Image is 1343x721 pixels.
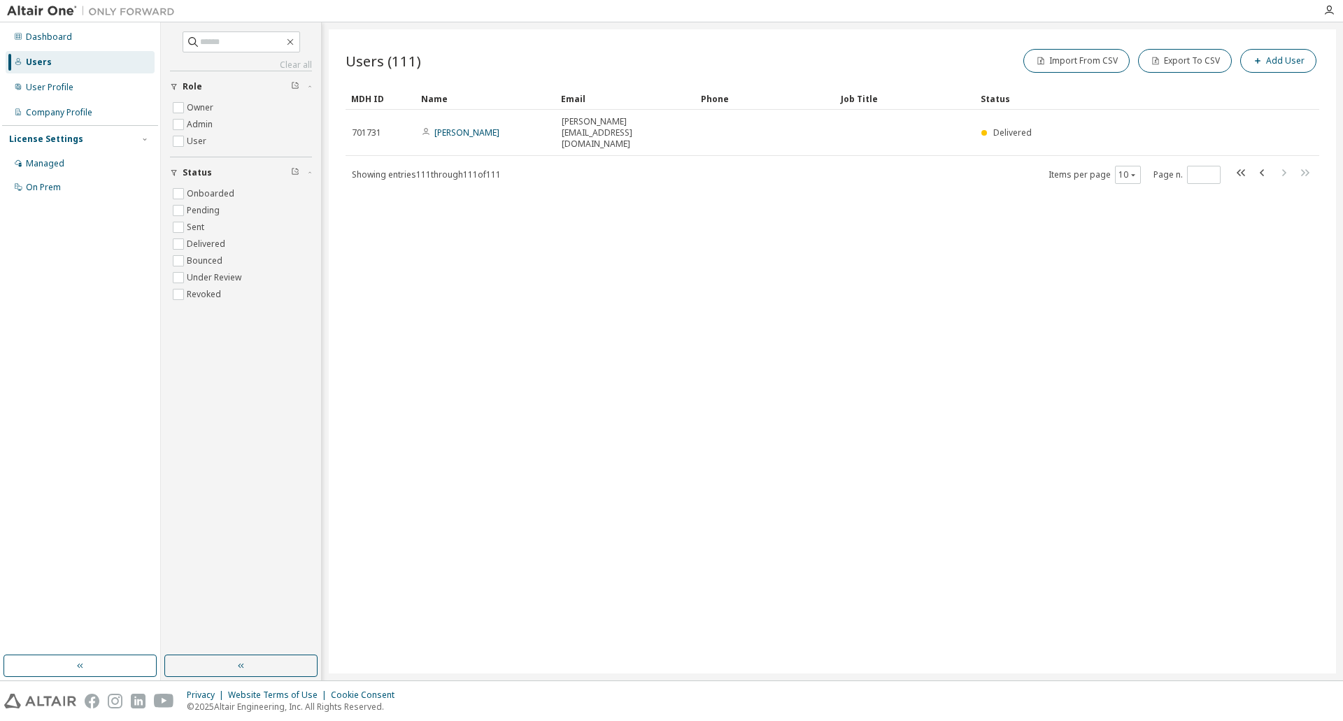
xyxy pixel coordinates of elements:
[993,127,1032,138] span: Delivered
[291,167,299,178] span: Clear filter
[291,81,299,92] span: Clear filter
[170,157,312,188] button: Status
[1240,49,1316,73] button: Add User
[26,158,64,169] div: Managed
[1023,49,1130,73] button: Import From CSV
[170,71,312,102] button: Role
[7,4,182,18] img: Altair One
[26,57,52,68] div: Users
[187,236,228,252] label: Delivered
[187,701,403,713] p: © 2025 Altair Engineering, Inc. All Rights Reserved.
[701,87,830,110] div: Phone
[187,219,207,236] label: Sent
[1049,166,1141,184] span: Items per page
[981,87,1246,110] div: Status
[187,99,216,116] label: Owner
[187,116,215,133] label: Admin
[351,87,410,110] div: MDH ID
[841,87,969,110] div: Job Title
[1118,169,1137,180] button: 10
[26,82,73,93] div: User Profile
[4,694,76,708] img: altair_logo.svg
[170,59,312,71] a: Clear all
[331,690,403,701] div: Cookie Consent
[561,87,690,110] div: Email
[562,116,689,150] span: [PERSON_NAME][EMAIL_ADDRESS][DOMAIN_NAME]
[183,167,212,178] span: Status
[26,182,61,193] div: On Prem
[187,690,228,701] div: Privacy
[187,286,224,303] label: Revoked
[1153,166,1221,184] span: Page n.
[228,690,331,701] div: Website Terms of Use
[187,252,225,269] label: Bounced
[154,694,174,708] img: youtube.svg
[85,694,99,708] img: facebook.svg
[352,169,501,180] span: Showing entries 111 through 111 of 111
[187,185,237,202] label: Onboarded
[346,51,421,71] span: Users (111)
[108,694,122,708] img: instagram.svg
[352,127,381,138] span: 701731
[187,133,209,150] label: User
[1138,49,1232,73] button: Export To CSV
[131,694,145,708] img: linkedin.svg
[187,202,222,219] label: Pending
[187,269,244,286] label: Under Review
[26,107,92,118] div: Company Profile
[183,81,202,92] span: Role
[26,31,72,43] div: Dashboard
[434,127,499,138] a: [PERSON_NAME]
[421,87,550,110] div: Name
[9,134,83,145] div: License Settings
